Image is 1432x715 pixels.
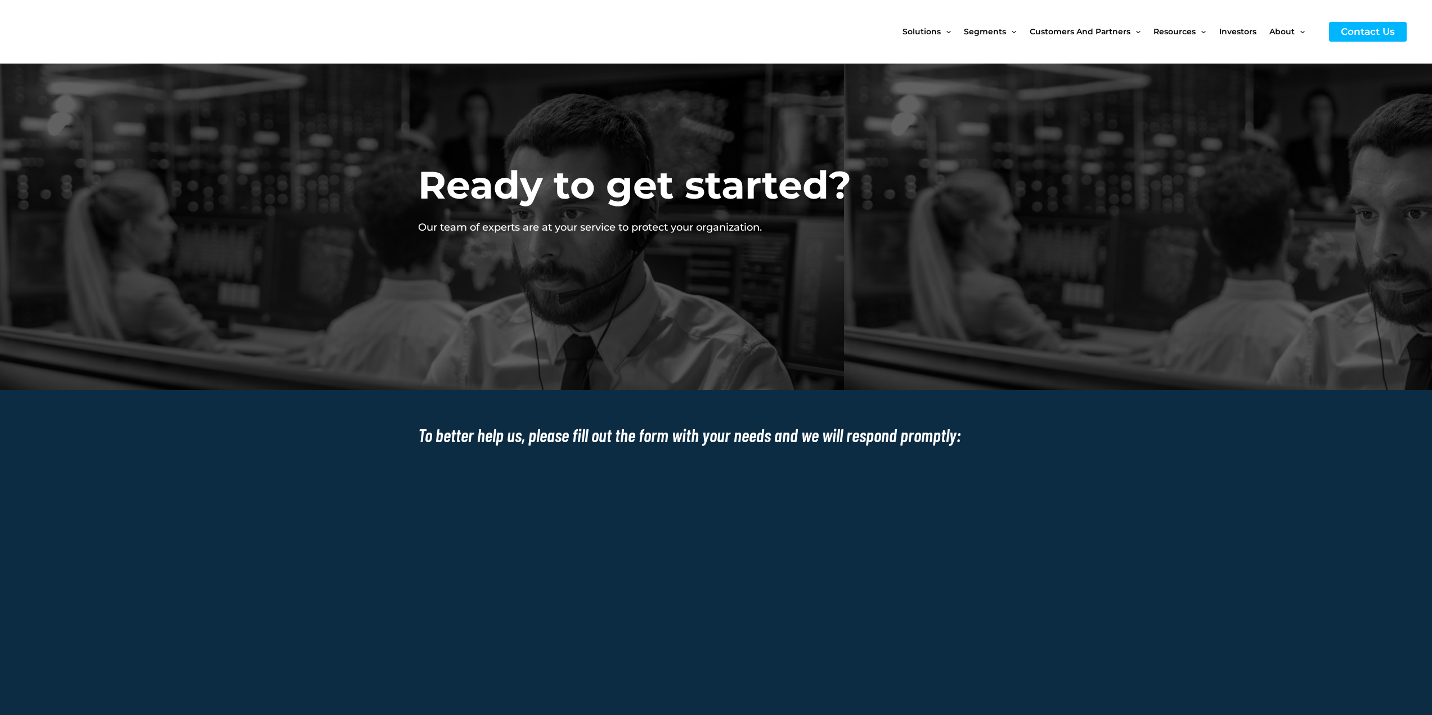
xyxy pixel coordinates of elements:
span: Menu Toggle [1295,8,1305,55]
img: CyberCatch [20,8,155,55]
span: Customers and Partners [1030,8,1130,55]
h2: To better help us, please fill out the form with your needs and we will respond promptly: [418,424,1014,447]
p: Our team of experts are at your service to protect your organization. [418,221,852,235]
a: Investors [1219,8,1269,55]
h2: Ready to get started? [418,160,852,210]
span: Menu Toggle [941,8,951,55]
span: Investors [1219,8,1256,55]
a: Contact Us [1329,22,1407,42]
span: Menu Toggle [1130,8,1141,55]
span: Segments [964,8,1006,55]
span: Solutions [903,8,941,55]
nav: Site Navigation: New Main Menu [903,8,1318,55]
span: Resources [1153,8,1196,55]
span: About [1269,8,1295,55]
span: Menu Toggle [1006,8,1016,55]
span: Menu Toggle [1196,8,1206,55]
